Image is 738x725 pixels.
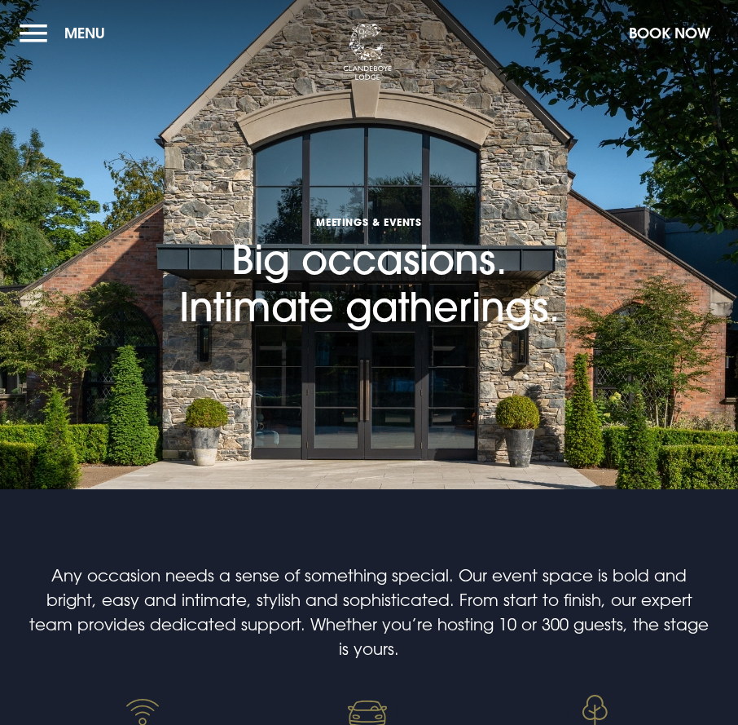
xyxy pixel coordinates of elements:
[64,24,105,42] span: Menu
[343,24,392,81] img: Clandeboye Lodge
[179,126,560,330] h1: Big occasions. Intimate gatherings.
[179,215,560,228] span: Meetings & Events
[20,15,113,51] button: Menu
[29,565,709,658] span: Any occasion needs a sense of something special. Our event space is bold and bright, easy and int...
[621,15,718,51] button: Book Now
